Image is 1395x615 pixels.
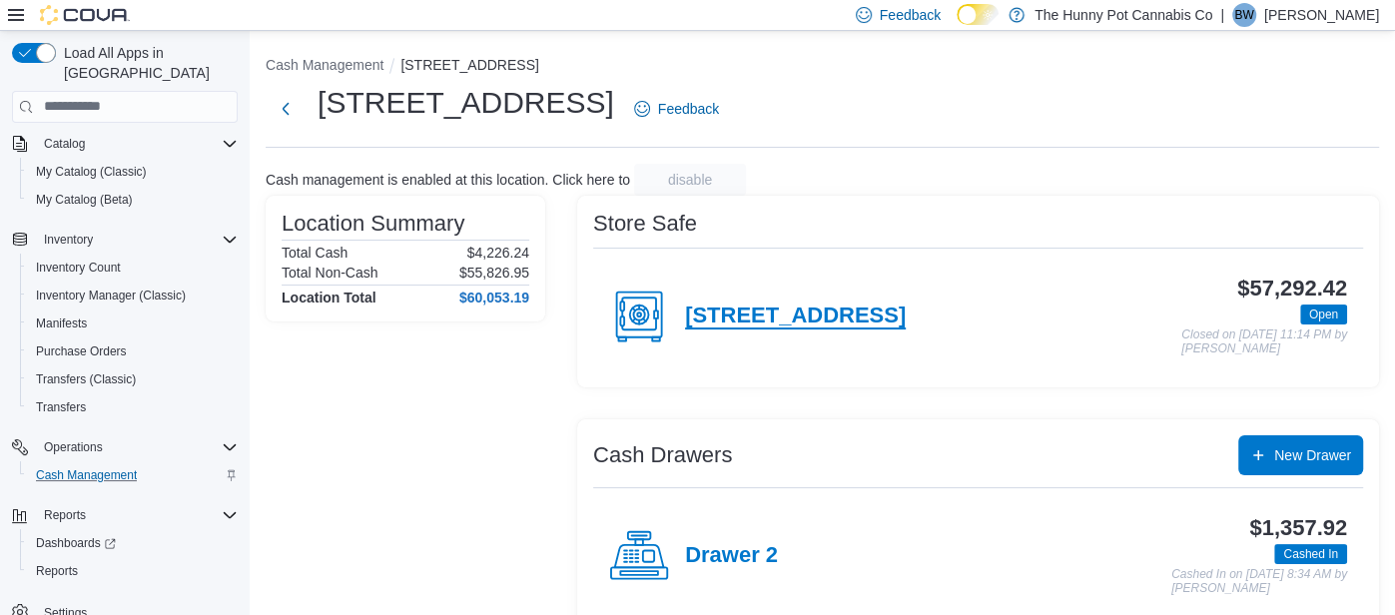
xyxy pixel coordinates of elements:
[266,89,306,129] button: Next
[36,435,111,459] button: Operations
[44,232,93,248] span: Inventory
[20,529,246,557] a: Dashboards
[266,57,383,73] button: Cash Management
[20,337,246,365] button: Purchase Orders
[668,170,712,190] span: disable
[36,503,94,527] button: Reports
[20,309,246,337] button: Manifests
[282,245,348,261] h6: Total Cash
[4,226,246,254] button: Inventory
[36,315,87,331] span: Manifests
[36,563,78,579] span: Reports
[40,5,130,25] img: Cova
[626,89,727,129] a: Feedback
[36,399,86,415] span: Transfers
[36,371,136,387] span: Transfers (Classic)
[467,245,529,261] p: $4,226.24
[282,265,378,281] h6: Total Non-Cash
[20,186,246,214] button: My Catalog (Beta)
[880,5,941,25] span: Feedback
[20,158,246,186] button: My Catalog (Classic)
[28,188,238,212] span: My Catalog (Beta)
[318,83,614,123] h1: [STREET_ADDRESS]
[1274,445,1351,465] span: New Drawer
[28,367,238,391] span: Transfers (Classic)
[634,164,746,196] button: disable
[28,284,194,307] a: Inventory Manager (Classic)
[4,501,246,529] button: Reports
[28,559,238,583] span: Reports
[20,365,246,393] button: Transfers (Classic)
[658,99,719,119] span: Feedback
[36,260,121,276] span: Inventory Count
[1220,3,1224,27] p: |
[36,192,133,208] span: My Catalog (Beta)
[28,188,141,212] a: My Catalog (Beta)
[28,531,124,555] a: Dashboards
[28,160,238,184] span: My Catalog (Classic)
[1274,544,1347,564] span: Cashed In
[36,503,238,527] span: Reports
[1309,306,1338,323] span: Open
[20,557,246,585] button: Reports
[400,57,538,73] button: [STREET_ADDRESS]
[28,463,238,487] span: Cash Management
[957,25,958,26] span: Dark Mode
[28,311,95,335] a: Manifests
[593,443,732,467] h3: Cash Drawers
[28,160,155,184] a: My Catalog (Classic)
[36,288,186,304] span: Inventory Manager (Classic)
[282,290,376,306] h4: Location Total
[1238,435,1363,475] button: New Drawer
[459,265,529,281] p: $55,826.95
[36,343,127,359] span: Purchase Orders
[685,304,906,329] h4: [STREET_ADDRESS]
[20,393,246,421] button: Transfers
[282,212,464,236] h3: Location Summary
[4,130,246,158] button: Catalog
[266,172,630,188] p: Cash management is enabled at this location. Click here to
[44,507,86,523] span: Reports
[593,212,697,236] h3: Store Safe
[4,433,246,461] button: Operations
[1237,277,1347,301] h3: $57,292.42
[28,256,238,280] span: Inventory Count
[44,439,103,455] span: Operations
[28,463,145,487] a: Cash Management
[28,311,238,335] span: Manifests
[28,367,144,391] a: Transfers (Classic)
[28,256,129,280] a: Inventory Count
[36,435,238,459] span: Operations
[44,136,85,152] span: Catalog
[1249,516,1347,540] h3: $1,357.92
[36,228,238,252] span: Inventory
[20,282,246,309] button: Inventory Manager (Classic)
[36,535,116,551] span: Dashboards
[1181,328,1347,355] p: Closed on [DATE] 11:14 PM by [PERSON_NAME]
[459,290,529,306] h4: $60,053.19
[36,132,93,156] button: Catalog
[28,395,94,419] a: Transfers
[36,228,101,252] button: Inventory
[36,164,147,180] span: My Catalog (Classic)
[28,395,238,419] span: Transfers
[1264,3,1379,27] p: [PERSON_NAME]
[1035,3,1212,27] p: The Hunny Pot Cannabis Co
[28,284,238,307] span: Inventory Manager (Classic)
[266,55,1379,79] nav: An example of EuiBreadcrumbs
[685,543,778,569] h4: Drawer 2
[1234,3,1253,27] span: BW
[28,339,135,363] a: Purchase Orders
[36,132,238,156] span: Catalog
[56,43,238,83] span: Load All Apps in [GEOGRAPHIC_DATA]
[20,461,246,489] button: Cash Management
[20,254,246,282] button: Inventory Count
[1171,568,1347,595] p: Cashed In on [DATE] 8:34 AM by [PERSON_NAME]
[28,339,238,363] span: Purchase Orders
[1232,3,1256,27] div: Bonnie Wong
[36,467,137,483] span: Cash Management
[28,559,86,583] a: Reports
[1300,305,1347,324] span: Open
[957,4,999,25] input: Dark Mode
[1283,545,1338,563] span: Cashed In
